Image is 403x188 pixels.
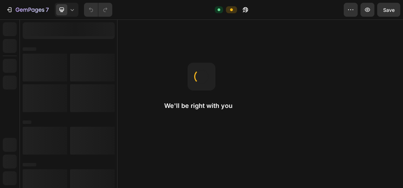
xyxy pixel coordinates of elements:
[377,3,400,17] button: Save
[164,102,239,110] h2: We'll be right with you
[3,3,52,17] button: 7
[84,3,112,17] div: Undo/Redo
[46,6,49,14] p: 7
[383,7,395,13] span: Save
